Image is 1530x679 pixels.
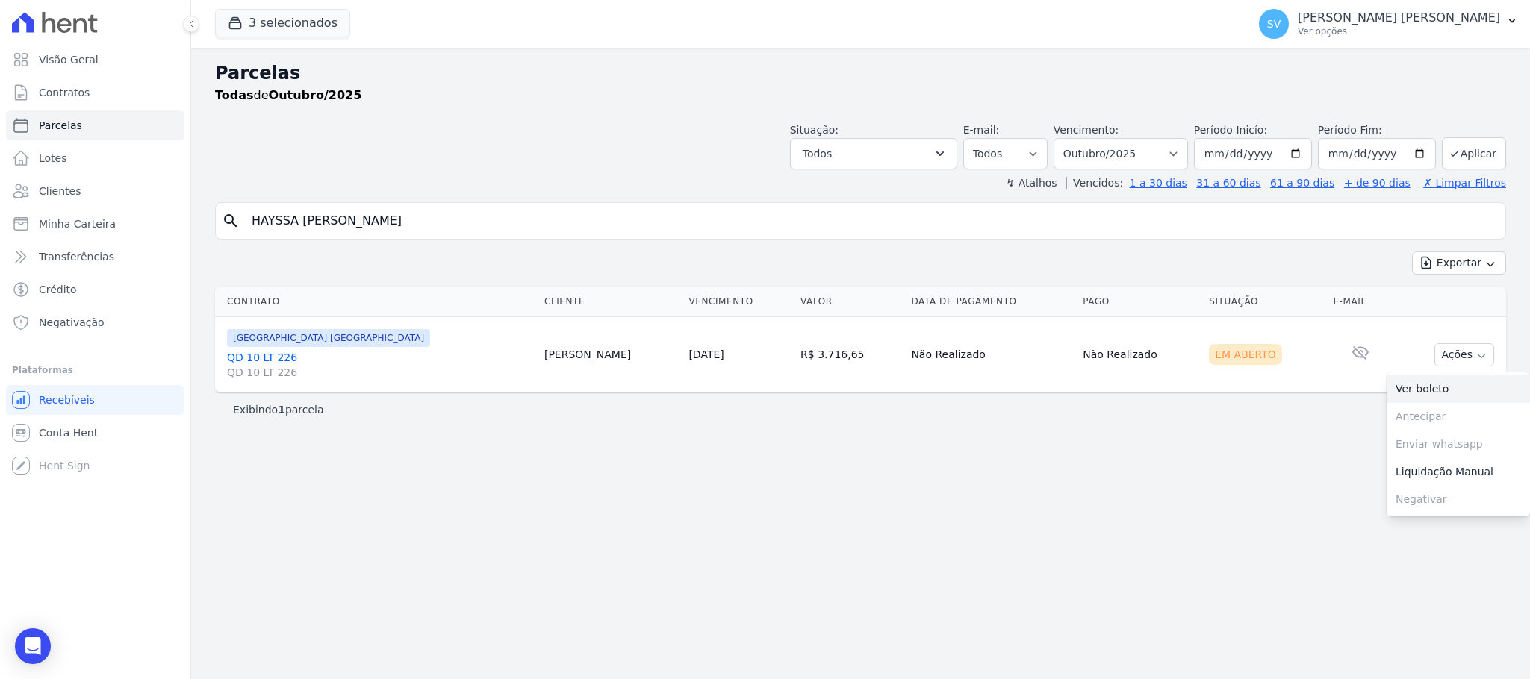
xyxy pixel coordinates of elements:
span: Lotes [39,151,67,166]
a: 31 a 60 dias [1196,177,1260,189]
td: R$ 3.716,65 [794,317,905,392]
a: Ver boleto [1387,375,1530,403]
th: Contrato [215,287,538,317]
h2: Parcelas [215,60,1506,87]
b: 1 [278,404,285,416]
span: Conta Hent [39,425,98,440]
span: SV [1267,19,1281,29]
span: Minha Carteira [39,216,116,231]
button: Exportar [1412,251,1506,275]
div: Open Intercom Messenger [15,628,51,664]
p: Ver opções [1298,25,1500,37]
label: Vencidos: [1066,177,1123,189]
th: Situação [1203,287,1327,317]
a: Transferências [6,242,184,272]
a: Lotes [6,143,184,173]
a: Minha Carteira [6,209,184,239]
a: QD 10 LT 226QD 10 LT 226 [227,350,532,380]
a: ✗ Limpar Filtros [1417,177,1506,189]
label: ↯ Atalhos [1006,177,1057,189]
a: Clientes [6,176,184,206]
a: Conta Hent [6,418,184,448]
th: E-mail [1327,287,1393,317]
input: Buscar por nome do lote ou do cliente [243,206,1499,236]
td: [PERSON_NAME] [538,317,682,392]
span: Negativação [39,315,105,330]
i: search [222,212,240,230]
a: Parcelas [6,110,184,140]
span: Crédito [39,282,77,297]
button: 3 selecionados [215,9,350,37]
span: Todos [803,145,832,163]
a: + de 90 dias [1344,177,1411,189]
th: Cliente [538,287,682,317]
th: Vencimento [682,287,794,317]
a: Recebíveis [6,385,184,415]
a: Negativação [6,307,184,337]
button: Ações [1434,343,1494,366]
span: Recebíveis [39,392,95,407]
span: Visão Geral [39,52,99,67]
span: Contratos [39,85,90,100]
p: [PERSON_NAME] [PERSON_NAME] [1298,10,1500,25]
label: Vencimento: [1054,124,1119,136]
label: Situação: [790,124,839,136]
td: Não Realizado [1077,317,1203,392]
th: Valor [794,287,905,317]
span: Transferências [39,249,114,264]
a: Contratos [6,78,184,107]
button: Todos [790,138,957,169]
th: Data de Pagamento [905,287,1077,317]
strong: Todas [215,88,254,102]
a: [DATE] [688,348,724,360]
div: Em Aberto [1209,344,1282,365]
span: QD 10 LT 226 [227,365,532,380]
label: E-mail: [963,124,1000,136]
th: Pago [1077,287,1203,317]
div: Plataformas [12,361,178,379]
p: de [215,87,361,104]
a: 61 a 90 dias [1270,177,1334,189]
td: Não Realizado [905,317,1077,392]
p: Exibindo parcela [233,402,324,417]
span: [GEOGRAPHIC_DATA] [GEOGRAPHIC_DATA] [227,329,430,347]
label: Período Fim: [1318,122,1436,138]
label: Período Inicío: [1194,124,1267,136]
a: Visão Geral [6,45,184,75]
a: 1 a 30 dias [1130,177,1187,189]
button: Aplicar [1442,137,1506,169]
button: SV [PERSON_NAME] [PERSON_NAME] Ver opções [1247,3,1530,45]
strong: Outubro/2025 [269,88,362,102]
span: Clientes [39,184,81,198]
span: Parcelas [39,118,82,133]
a: Crédito [6,275,184,304]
